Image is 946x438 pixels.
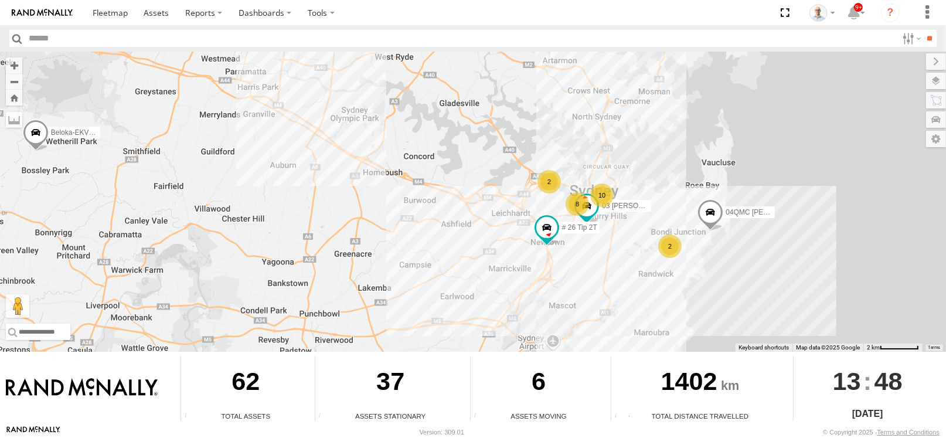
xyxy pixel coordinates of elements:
[898,30,923,47] label: Search Filter Options
[537,170,561,193] div: 2
[315,356,466,411] div: 37
[863,344,923,352] button: Map Scale: 2 km per 63 pixels
[420,429,464,436] div: Version: 309.01
[6,294,29,318] button: Drag Pegman onto the map to open Street View
[51,128,101,137] span: Beloka-EKV93V
[315,411,466,421] div: Assets Stationary
[867,344,880,351] span: 2 km
[823,429,940,436] div: © Copyright 2025 -
[12,9,73,17] img: rand-logo.svg
[877,429,940,436] a: Terms and Conditions
[471,412,488,421] div: Total number of assets current in transit.
[794,356,942,406] div: :
[181,411,310,421] div: Total Assets
[881,4,900,22] i: ?
[726,208,809,216] span: 04QMC [PERSON_NAME]
[833,356,861,406] span: 13
[6,426,60,438] a: Visit our Website
[796,344,860,351] span: Map data ©2025 Google
[611,411,788,421] div: Total Distance Travelled
[6,90,22,106] button: Zoom Home
[611,412,629,421] div: Total distance travelled by all assets within specified date range and applied filters
[181,356,310,411] div: 62
[6,73,22,90] button: Zoom out
[471,356,607,411] div: 6
[611,356,788,411] div: 1402
[471,411,607,421] div: Assets Moving
[928,345,941,349] a: Terms (opens in new tab)
[590,184,614,207] div: 10
[6,111,22,128] label: Measure
[658,235,682,258] div: 2
[6,57,22,73] button: Zoom in
[315,412,333,421] div: Total number of assets current stationary.
[739,344,789,352] button: Keyboard shortcuts
[562,223,597,232] span: # 26 Tip 2T
[181,412,199,421] div: Total number of Enabled Assets
[926,131,946,147] label: Map Settings
[794,407,942,421] div: [DATE]
[874,356,903,406] span: 48
[602,202,669,210] span: 03 [PERSON_NAME]
[566,192,589,216] div: 8
[6,378,158,398] img: Rand McNally
[805,4,839,22] div: Kurt Byers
